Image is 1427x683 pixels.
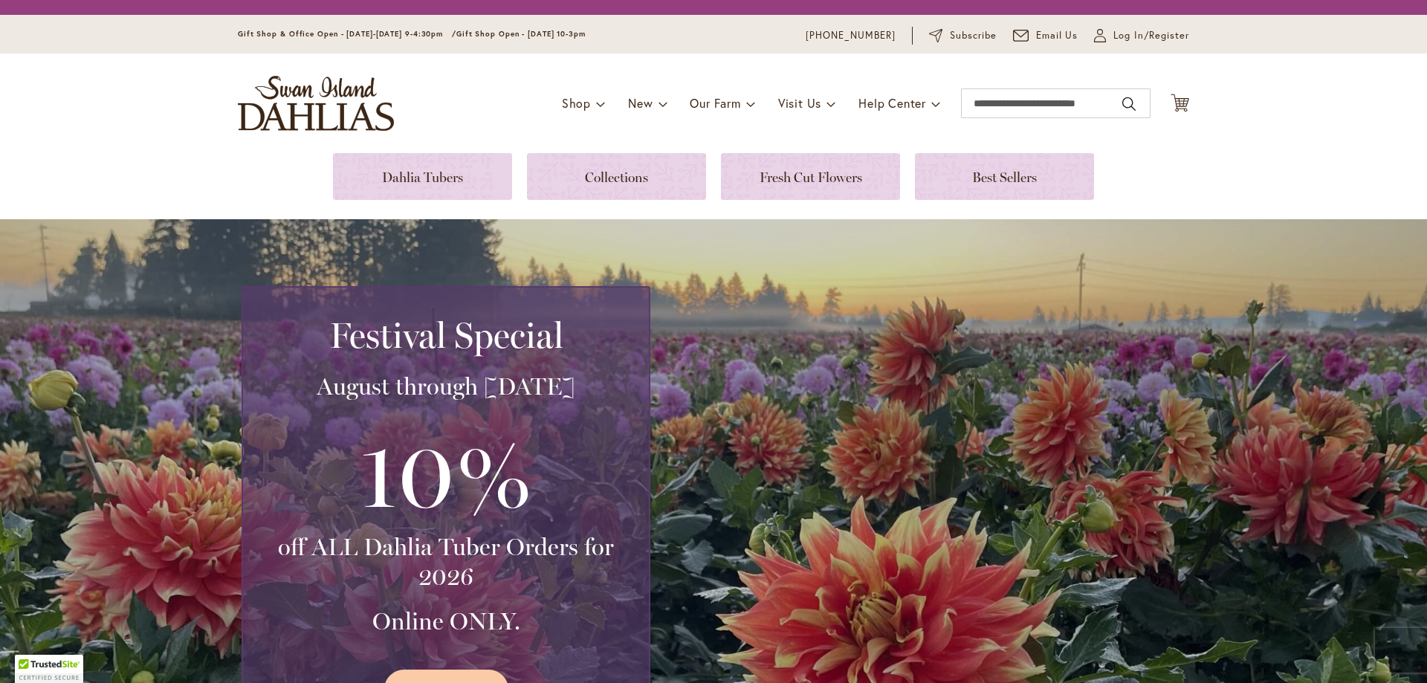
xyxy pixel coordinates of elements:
[1113,28,1189,43] span: Log In/Register
[1013,28,1078,43] a: Email Us
[1094,28,1189,43] a: Log In/Register
[261,416,631,532] h3: 10%
[806,28,896,43] a: [PHONE_NUMBER]
[261,314,631,356] h2: Festival Special
[261,532,631,592] h3: off ALL Dahlia Tuber Orders for 2026
[1036,28,1078,43] span: Email Us
[261,372,631,401] h3: August through [DATE]
[628,95,653,111] span: New
[929,28,997,43] a: Subscribe
[778,95,821,111] span: Visit Us
[950,28,997,43] span: Subscribe
[1122,92,1136,116] button: Search
[456,29,586,39] span: Gift Shop Open - [DATE] 10-3pm
[238,29,456,39] span: Gift Shop & Office Open - [DATE]-[DATE] 9-4:30pm /
[858,95,926,111] span: Help Center
[261,606,631,636] h3: Online ONLY.
[690,95,740,111] span: Our Farm
[238,76,394,131] a: store logo
[562,95,591,111] span: Shop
